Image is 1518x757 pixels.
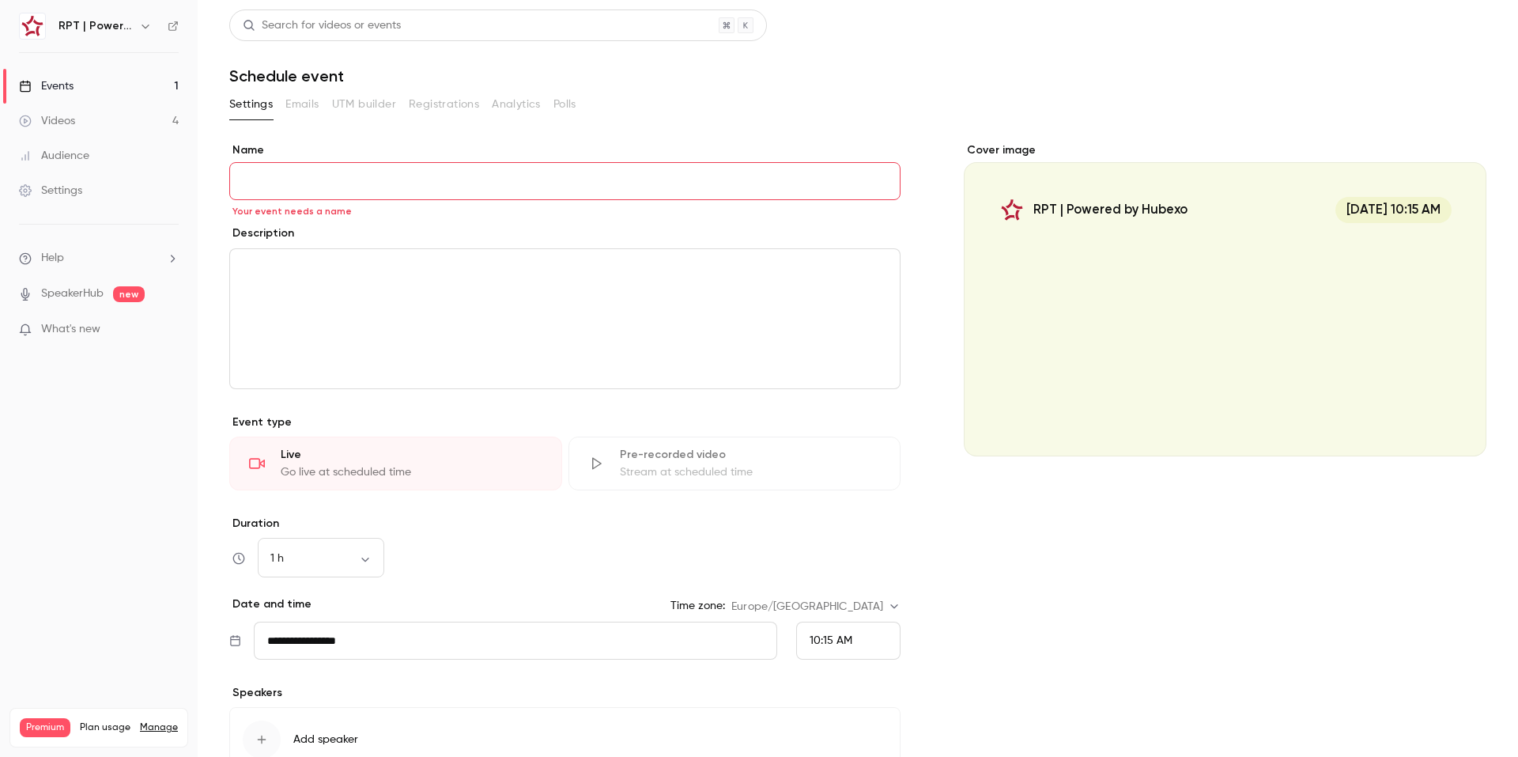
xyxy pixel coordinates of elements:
a: SpeakerHub [41,286,104,302]
span: What's new [41,321,100,338]
h6: RPT | Powered by Hubexo [59,18,133,34]
div: 1 h [258,551,384,566]
span: Plan usage [80,721,130,734]
label: Time zone: [670,598,725,614]
div: Videos [19,113,75,129]
button: Settings [229,92,273,117]
span: Your event needs a name [232,205,352,218]
span: Add speaker [293,732,358,748]
span: Emails [285,97,319,113]
div: Go live at scheduled time [281,464,542,480]
div: Pre-recorded video [620,447,882,463]
div: From [796,622,901,660]
p: Date and time [229,596,312,612]
span: Polls [553,97,576,113]
iframe: Noticeable Trigger [160,323,179,337]
h1: Schedule event [229,66,1486,85]
label: Name [229,142,901,158]
a: Manage [140,721,178,734]
div: Audience [19,148,89,164]
span: Analytics [492,97,541,113]
span: new [113,286,145,302]
span: Premium [20,718,70,737]
p: Event type [229,414,901,430]
div: Search for videos or events [243,17,401,34]
div: Settings [19,183,82,199]
span: Registrations [409,97,479,113]
div: editor [230,249,900,388]
div: Pre-recorded videoStream at scheduled time [568,437,901,490]
section: Cover image [964,142,1486,456]
span: Help [41,250,64,267]
input: Tue, Feb 17, 2026 [254,622,777,660]
img: RPT | Powered by Hubexo [20,13,45,39]
li: help-dropdown-opener [19,250,179,267]
span: UTM builder [332,97,396,113]
label: Duration [229,516,901,532]
span: 10:15 AM [810,635,852,646]
div: Europe/[GEOGRAPHIC_DATA] [731,599,901,615]
label: Cover image [964,142,1486,158]
div: LiveGo live at scheduled time [229,437,562,490]
div: Stream at scheduled time [620,464,882,480]
section: description [229,248,901,389]
div: Live [281,447,542,463]
div: Events [19,78,74,94]
p: Speakers [229,685,901,701]
label: Description [229,225,294,241]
